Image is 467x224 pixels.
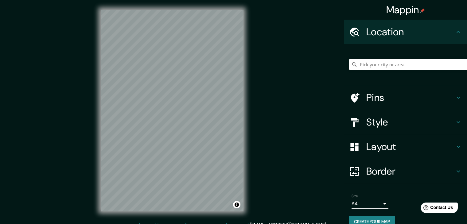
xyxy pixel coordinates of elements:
div: Border [344,159,467,183]
img: pin-icon.png [420,8,425,13]
iframe: Help widget launcher [412,200,460,217]
div: Layout [344,134,467,159]
div: Style [344,110,467,134]
input: Pick your city or area [349,59,467,70]
h4: Border [366,165,455,177]
div: Pins [344,85,467,110]
h4: Location [366,26,455,38]
div: Location [344,20,467,44]
h4: Mappin [386,4,425,16]
div: A4 [352,199,388,209]
h4: Pins [366,91,455,104]
h4: Layout [366,141,455,153]
canvas: Map [101,10,243,211]
h4: Style [366,116,455,128]
button: Toggle attribution [233,201,240,208]
label: Size [352,194,358,199]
